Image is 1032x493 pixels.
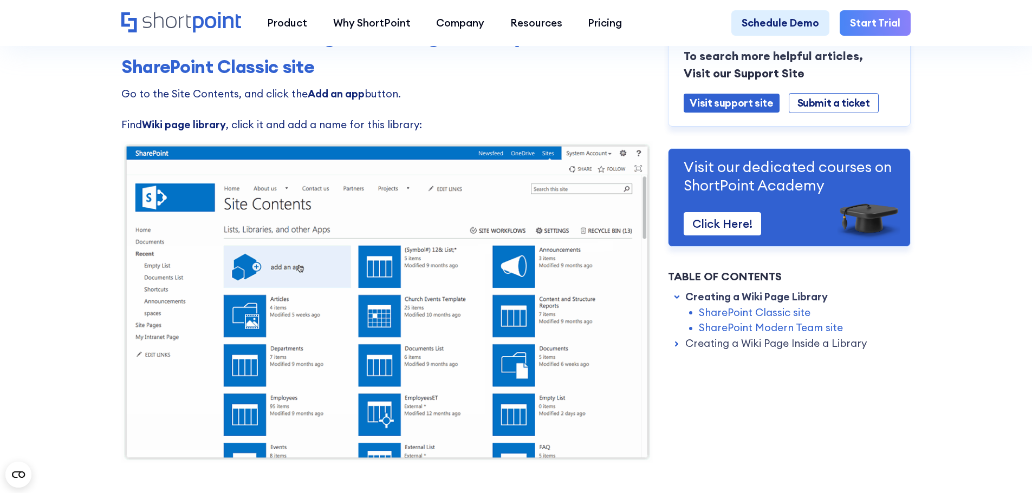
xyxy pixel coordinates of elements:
[142,118,226,131] strong: Wiki page library
[254,10,320,36] a: Product
[699,320,843,336] a: SharePoint Modern Team site
[588,15,622,31] div: Pricing
[497,10,575,36] a: Resources
[423,10,497,36] a: Company
[333,15,411,31] div: Why ShortPoint
[789,93,879,113] a: Submit a ticket
[684,157,895,194] p: Visit our dedicated courses on ShortPoint Academy
[510,15,562,31] div: Resources
[837,367,1032,493] iframe: Chat Widget
[121,86,653,133] p: Go to the Site Contents, and click the button. Find , click it and add a name for this library:
[121,12,241,34] a: Home
[699,304,810,320] a: SharePoint Classic site
[684,93,779,112] a: Visit support site
[5,462,31,488] button: Open CMP widget
[684,47,895,82] p: To search more helpful articles, Visit our Support Site
[685,336,867,351] a: Creating a Wiki Page Inside a Library
[184,23,590,47] h2: Creating a Wiki Page Library
[308,87,365,100] strong: Add an app
[267,15,307,31] div: Product
[685,289,828,305] a: Creating a Wiki Page Library
[731,10,829,36] a: Schedule Demo
[436,15,484,31] div: Company
[121,56,653,77] h3: SharePoint Classic site
[668,268,911,285] div: Table of Contents
[840,10,911,36] a: Start Trial
[684,212,761,235] a: Click Here!
[575,10,635,36] a: Pricing
[320,10,424,36] a: Why ShortPoint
